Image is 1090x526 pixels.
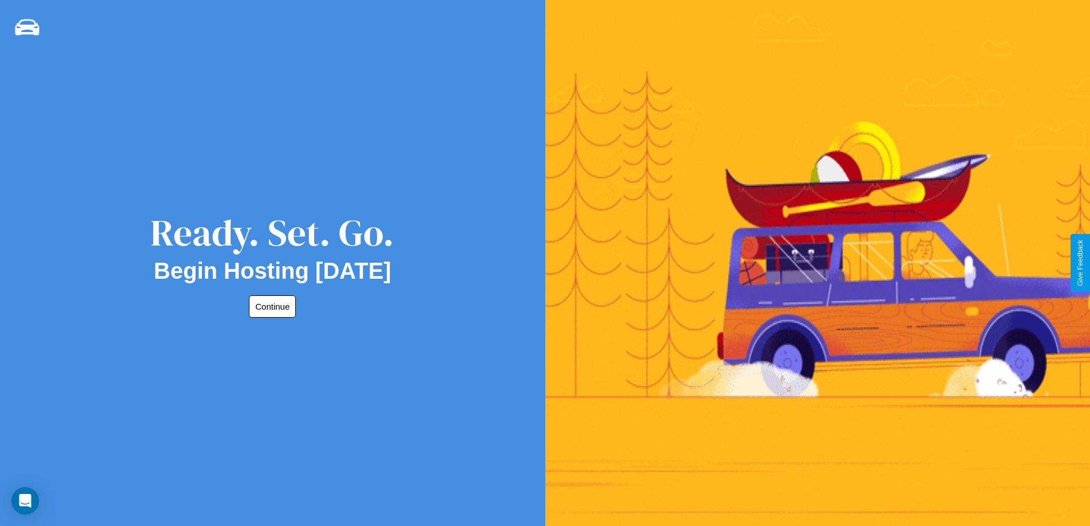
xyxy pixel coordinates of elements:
h2: Begin Hosting [DATE] [154,258,391,284]
button: Continue [249,295,296,318]
div: Ready. Set. Go. [150,207,394,258]
div: Open Intercom Messenger [11,487,39,515]
div: Give Feedback [1076,240,1084,286]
